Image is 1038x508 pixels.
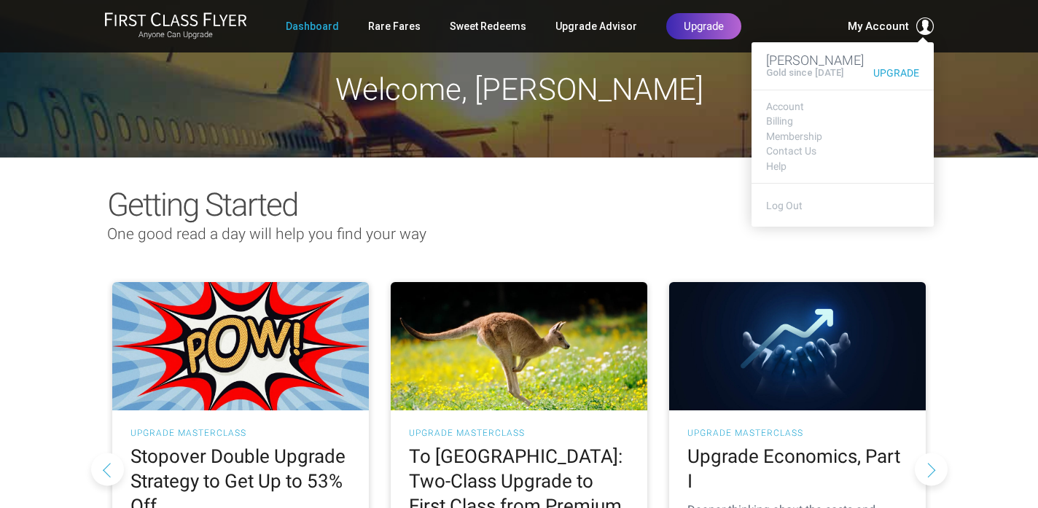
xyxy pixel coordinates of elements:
h2: Upgrade Economics, Part I [687,445,908,494]
a: Membership [766,131,919,142]
a: Log Out [766,200,803,211]
a: Contact Us [766,146,919,157]
button: Previous slide [91,453,124,485]
h3: UPGRADE MASTERCLASS [687,429,908,437]
a: Account [766,101,919,112]
a: First Class FlyerAnyone Can Upgrade [104,12,247,41]
span: Welcome, [PERSON_NAME] [335,71,703,107]
a: Upgrade [866,68,919,79]
span: My Account [848,17,909,35]
span: Getting Started [107,186,297,224]
a: Dashboard [286,13,339,39]
a: Upgrade Advisor [555,13,637,39]
a: Upgrade [666,13,741,39]
a: Help [766,161,919,172]
button: Next slide [915,453,948,485]
a: Sweet Redeems [450,13,526,39]
small: Anyone Can Upgrade [104,30,247,40]
a: Billing [766,116,919,127]
h4: Gold since [DATE] [766,68,843,78]
h3: UPGRADE MASTERCLASS [409,429,629,437]
img: First Class Flyer [104,12,247,27]
span: One good read a day will help you find your way [107,225,426,243]
h3: UPGRADE MASTERCLASS [130,429,351,437]
button: My Account [848,17,934,35]
a: Rare Fares [368,13,421,39]
h3: [PERSON_NAME] [766,53,919,68]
